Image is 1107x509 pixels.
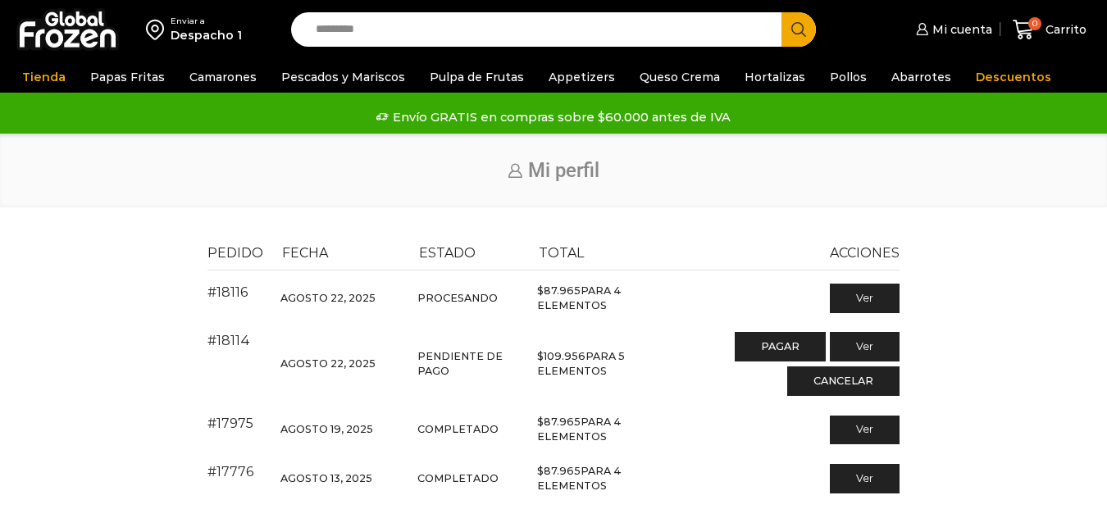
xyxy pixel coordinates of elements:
a: Ver número del pedido 18114 [207,333,250,348]
span: $ [537,284,544,297]
td: Completado [410,406,530,454]
td: para 5 elementos [530,323,674,406]
a: Ver número del pedido 17776 [207,464,253,479]
span: Acciones [830,245,900,261]
button: Search button [781,12,816,47]
div: Despacho 1 [171,27,242,43]
a: Pollos [822,61,875,93]
td: Completado [410,454,530,502]
td: para 4 elementos [530,270,674,323]
span: Mi cuenta [928,21,992,38]
a: Pescados y Mariscos [273,61,413,93]
td: para 4 elementos [530,406,674,454]
div: Enviar a [171,16,242,27]
span: 87.965 [537,284,581,297]
a: 0 Carrito [1009,11,1091,49]
a: Tienda [14,61,74,93]
a: Abarrotes [883,61,959,93]
a: Ver [830,416,900,445]
a: Ver [830,332,900,361]
span: $ [537,350,544,362]
td: Pendiente de pago [410,323,530,406]
td: para 4 elementos [530,454,674,502]
td: Procesando [410,270,530,323]
a: Appetizers [540,61,623,93]
a: Cancelar [787,366,900,396]
span: 87.965 [537,465,581,477]
a: Pulpa de Frutas [421,61,532,93]
time: Agosto 13, 2025 [280,472,372,484]
a: Pagar [735,332,826,361]
a: Papas Fritas [82,61,173,93]
a: Ver [830,464,900,493]
a: Ver [830,284,900,313]
a: Descuentos [968,61,1059,93]
span: Fecha [282,245,328,261]
a: Queso Crema [631,61,728,93]
span: 109.956 [537,350,585,362]
span: Mi perfil [528,159,599,182]
span: Carrito [1041,21,1086,38]
a: Ver número del pedido 17975 [207,416,253,431]
a: Hortalizas [736,61,813,93]
a: Mi cuenta [912,13,992,46]
a: Camarones [181,61,265,93]
time: Agosto 22, 2025 [280,292,376,304]
span: Total [539,245,584,261]
time: Agosto 19, 2025 [280,423,373,435]
span: 87.965 [537,416,581,428]
span: $ [537,416,544,428]
span: Pedido [207,245,263,261]
span: Estado [419,245,476,261]
time: Agosto 22, 2025 [280,357,376,370]
img: address-field-icon.svg [146,16,171,43]
span: $ [537,465,544,477]
span: 0 [1028,17,1041,30]
a: Ver número del pedido 18116 [207,284,248,300]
